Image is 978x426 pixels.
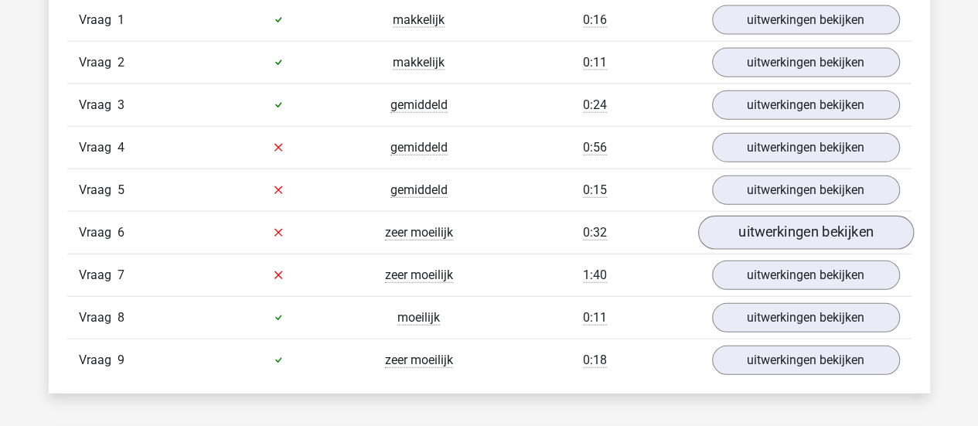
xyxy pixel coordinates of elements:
[712,303,900,332] a: uitwerkingen bekijken
[118,182,124,197] span: 5
[583,268,607,283] span: 1:40
[712,48,900,77] a: uitwerkingen bekijken
[583,55,607,70] span: 0:11
[583,353,607,368] span: 0:18
[385,353,453,368] span: zeer moeilijk
[712,261,900,290] a: uitwerkingen bekijken
[79,308,118,327] span: Vraag
[385,225,453,240] span: zeer moeilijk
[583,182,607,198] span: 0:15
[583,12,607,28] span: 0:16
[385,268,453,283] span: zeer moeilijk
[712,346,900,375] a: uitwerkingen bekijken
[697,216,913,250] a: uitwerkingen bekijken
[583,225,607,240] span: 0:32
[79,138,118,157] span: Vraag
[712,133,900,162] a: uitwerkingen bekijken
[583,97,607,113] span: 0:24
[79,53,118,72] span: Vraag
[390,182,448,198] span: gemiddeld
[79,11,118,29] span: Vraag
[712,176,900,205] a: uitwerkingen bekijken
[118,55,124,70] span: 2
[118,310,124,325] span: 8
[712,5,900,35] a: uitwerkingen bekijken
[79,96,118,114] span: Vraag
[79,351,118,370] span: Vraag
[712,90,900,120] a: uitwerkingen bekijken
[118,140,124,155] span: 4
[118,268,124,282] span: 7
[118,225,124,240] span: 6
[118,97,124,112] span: 3
[79,266,118,285] span: Vraag
[393,55,445,70] span: makkelijk
[583,140,607,155] span: 0:56
[390,140,448,155] span: gemiddeld
[118,353,124,367] span: 9
[79,223,118,242] span: Vraag
[393,12,445,28] span: makkelijk
[390,97,448,113] span: gemiddeld
[397,310,440,325] span: moeilijk
[79,181,118,199] span: Vraag
[118,12,124,27] span: 1
[583,310,607,325] span: 0:11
